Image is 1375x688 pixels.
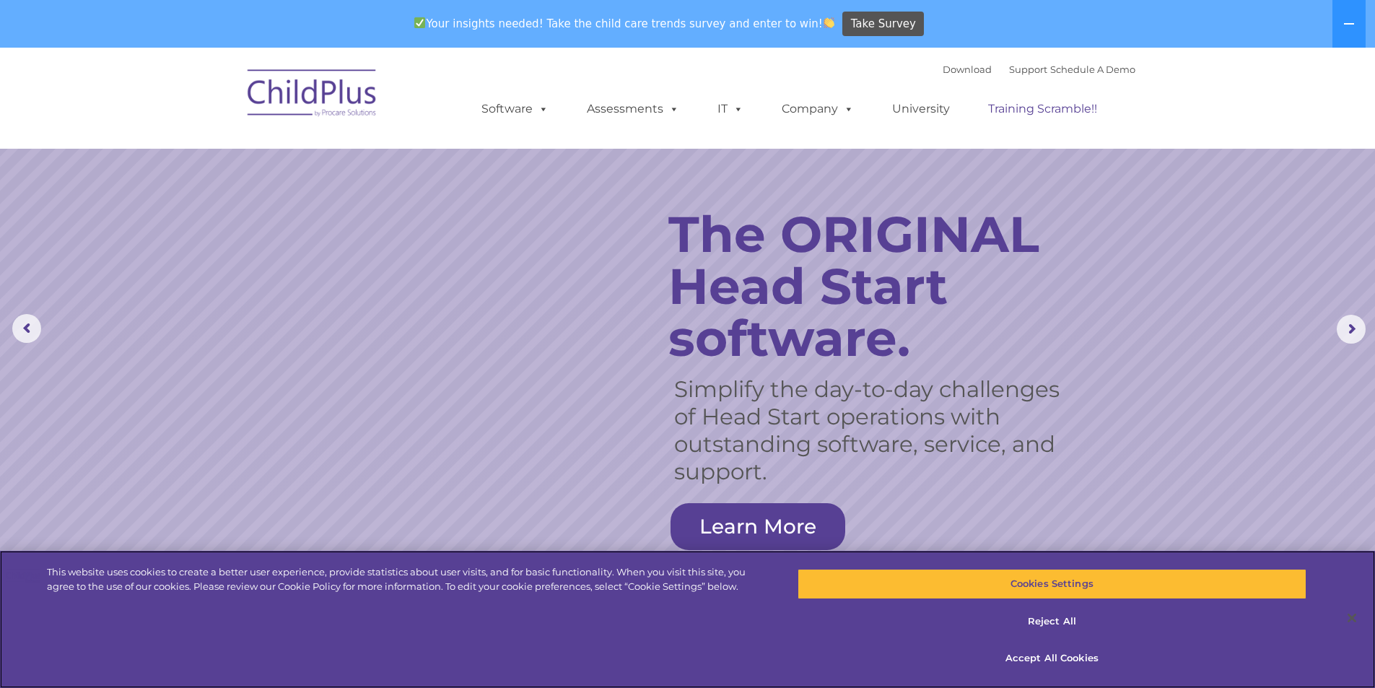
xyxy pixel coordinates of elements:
[201,95,245,106] span: Last name
[1336,602,1368,634] button: Close
[674,375,1077,485] rs-layer: Simplify the day-to-day challenges of Head Start operations with outstanding software, service, a...
[1009,64,1047,75] a: Support
[240,59,385,131] img: ChildPlus by Procare Solutions
[201,154,262,165] span: Phone number
[1050,64,1135,75] a: Schedule A Demo
[767,95,868,123] a: Company
[409,9,841,38] span: Your insights needed! Take the child care trends survey and enter to win!
[943,64,992,75] a: Download
[842,12,924,37] a: Take Survey
[851,12,916,37] span: Take Survey
[668,208,1098,364] rs-layer: The ORIGINAL Head Start software.
[974,95,1112,123] a: Training Scramble!!
[703,95,758,123] a: IT
[824,17,834,28] img: 👏
[878,95,964,123] a: University
[798,606,1306,637] button: Reject All
[414,17,425,28] img: ✅
[572,95,694,123] a: Assessments
[467,95,563,123] a: Software
[798,643,1306,674] button: Accept All Cookies
[47,565,756,593] div: This website uses cookies to create a better user experience, provide statistics about user visit...
[671,503,845,550] a: Learn More
[943,64,1135,75] font: |
[798,569,1306,599] button: Cookies Settings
